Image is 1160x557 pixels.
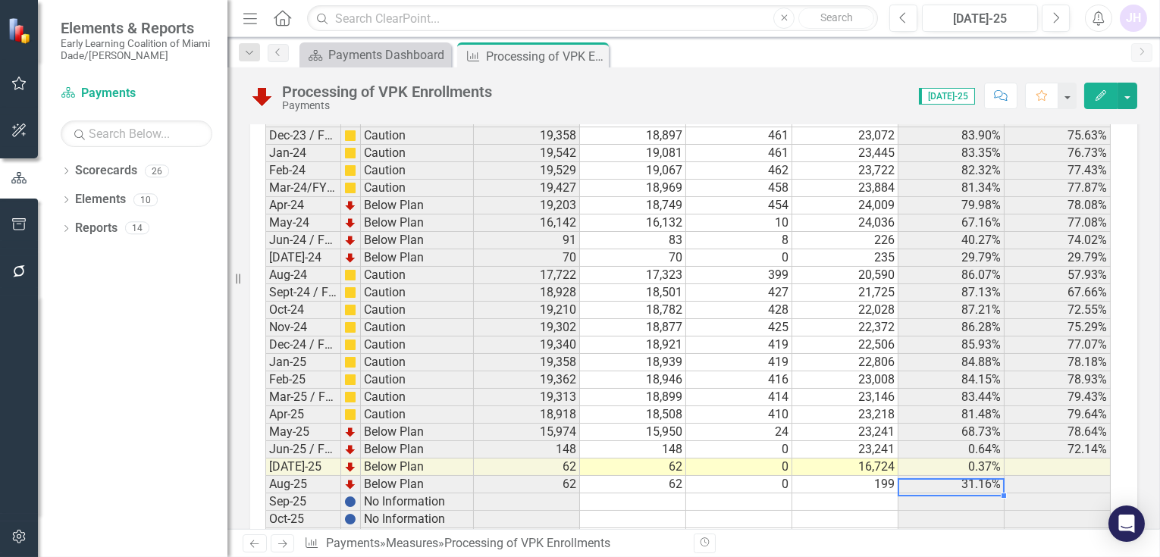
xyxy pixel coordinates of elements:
div: [DATE]-25 [927,10,1033,28]
td: 18,501 [580,284,686,302]
td: Below Plan [361,249,474,267]
td: 148 [474,441,580,458]
td: Below Plan [361,197,474,214]
td: 16,142 [474,214,580,232]
td: 23,241 [792,441,898,458]
td: Dec-24 / FY24/25-Q2 [265,336,341,354]
td: Aug-24 [265,267,341,284]
td: No Information [361,493,474,511]
td: 0 [686,249,792,267]
td: 75.63% [1005,127,1111,145]
td: Apr-24 [265,197,341,214]
td: 91 [474,232,580,249]
td: 77.87% [1005,180,1111,197]
td: 81.48% [898,406,1005,424]
td: 84.88% [898,354,1005,371]
td: 57.93% [1005,267,1111,284]
a: Reports [75,220,118,237]
a: Measures [386,536,438,550]
img: BgCOk07PiH71IgAAAABJRU5ErkJggg== [344,513,356,525]
td: 22,806 [792,354,898,371]
td: 458 [686,180,792,197]
a: Elements [75,191,126,208]
td: Sept-24 / FY24/25-Q1 [265,284,341,302]
td: 416 [686,371,792,389]
img: TnMDeAgwAPMxUmUi88jYAAAAAElFTkSuQmCC [344,443,356,455]
td: Mar-24/FY23/24-Q3 [265,180,341,197]
td: 62 [580,476,686,493]
td: 17,722 [474,267,580,284]
div: Payments Dashboard [328,45,447,64]
img: cBAA0RP0Y6D5n+AAAAAElFTkSuQmCC [344,391,356,403]
td: Jan-25 [265,354,341,371]
td: 78.18% [1005,354,1111,371]
td: 16,724 [792,458,898,476]
td: 18,928 [474,284,580,302]
td: 10 [686,214,792,232]
td: Caution [361,319,474,336]
td: 148 [580,441,686,458]
img: ClearPoint Strategy [8,17,34,44]
td: 62 [474,476,580,493]
td: No Information [361,528,474,546]
td: 17,323 [580,267,686,284]
td: 29.79% [1005,249,1111,267]
td: 15,974 [474,424,580,441]
td: 87.21% [898,302,1005,319]
img: TnMDeAgwAPMxUmUi88jYAAAAAElFTkSuQmCC [344,217,356,229]
td: Caution [361,354,474,371]
td: 18,508 [580,406,686,424]
img: cBAA0RP0Y6D5n+AAAAAElFTkSuQmCC [344,339,356,351]
td: 19,362 [474,371,580,389]
td: Jun-25 / FY24/25-Q4 [265,441,341,458]
img: cBAA0RP0Y6D5n+AAAAAElFTkSuQmCC [344,321,356,333]
td: 19,427 [474,180,580,197]
td: 15,950 [580,424,686,441]
td: Below Plan [361,476,474,493]
div: Payments [282,100,492,111]
img: BgCOk07PiH71IgAAAABJRU5ErkJggg== [344,496,356,508]
td: 79.98% [898,197,1005,214]
td: 23,445 [792,145,898,162]
td: 19,081 [580,145,686,162]
td: 24,009 [792,197,898,214]
td: 83.44% [898,389,1005,406]
td: 84.15% [898,371,1005,389]
td: 414 [686,389,792,406]
td: Caution [361,406,474,424]
td: Caution [361,371,474,389]
td: Below Plan [361,424,474,441]
td: Sep-25 [265,493,341,511]
span: [DATE]-25 [919,88,975,105]
img: TnMDeAgwAPMxUmUi88jYAAAAAElFTkSuQmCC [344,426,356,438]
td: [DATE]-24 [265,249,341,267]
img: cBAA0RP0Y6D5n+AAAAAElFTkSuQmCC [344,356,356,368]
td: 86.28% [898,319,1005,336]
td: 40.27% [898,232,1005,249]
td: Feb-24 [265,162,341,180]
td: 79.43% [1005,389,1111,406]
td: 86.07% [898,267,1005,284]
td: 419 [686,336,792,354]
div: 14 [125,222,149,235]
td: 24 [686,424,792,441]
td: 62 [474,458,580,476]
td: 462 [686,162,792,180]
td: 19,358 [474,127,580,145]
td: 67.16% [898,214,1005,232]
td: Caution [361,127,474,145]
td: 454 [686,197,792,214]
td: 68.73% [898,424,1005,441]
td: 77.08% [1005,214,1111,232]
td: 399 [686,267,792,284]
div: 10 [133,193,158,206]
a: Scorecards [75,162,137,180]
td: 19,340 [474,336,580,354]
td: Apr-25 [265,406,341,424]
td: Caution [361,267,474,284]
td: 21,725 [792,284,898,302]
td: 0.64% [898,441,1005,458]
td: Below Plan [361,214,474,232]
td: Oct-25 [265,511,341,528]
td: 31.16% [898,476,1005,493]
